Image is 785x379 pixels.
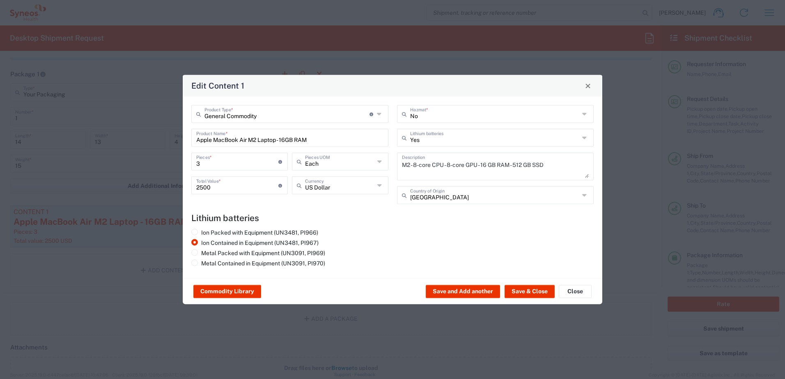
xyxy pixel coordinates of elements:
button: Save and Add another [426,285,500,298]
button: Close [582,80,594,91]
h4: Lithium batteries [191,213,594,223]
button: Commodity Library [193,285,261,298]
button: Save & Close [505,285,555,298]
label: Ion Packed with Equipment (UN3481, PI966) [191,229,318,236]
h4: Edit Content 1 [191,80,244,91]
label: Metal Packed with Equipment (UN3091, PI969) [191,249,325,257]
button: Close [559,285,592,298]
label: Metal Contained in Equipment (UN3091, PI970) [191,260,325,267]
label: Ion Contained in Equipment (UN3481, PI967) [191,239,319,247]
